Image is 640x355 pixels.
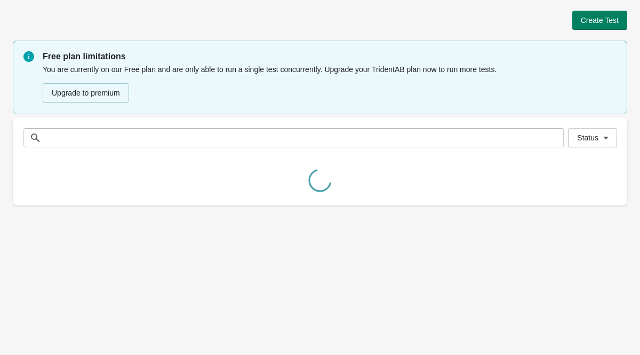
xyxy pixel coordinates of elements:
[43,63,617,104] div: You are currently on our Free plan and are only able to run a single test concurrently. Upgrade y...
[43,83,129,102] button: Upgrade to premium
[577,133,598,142] span: Status
[43,50,617,63] p: Free plan limitations
[568,128,617,147] button: Status
[581,16,619,25] span: Create Test
[572,11,627,30] button: Create Test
